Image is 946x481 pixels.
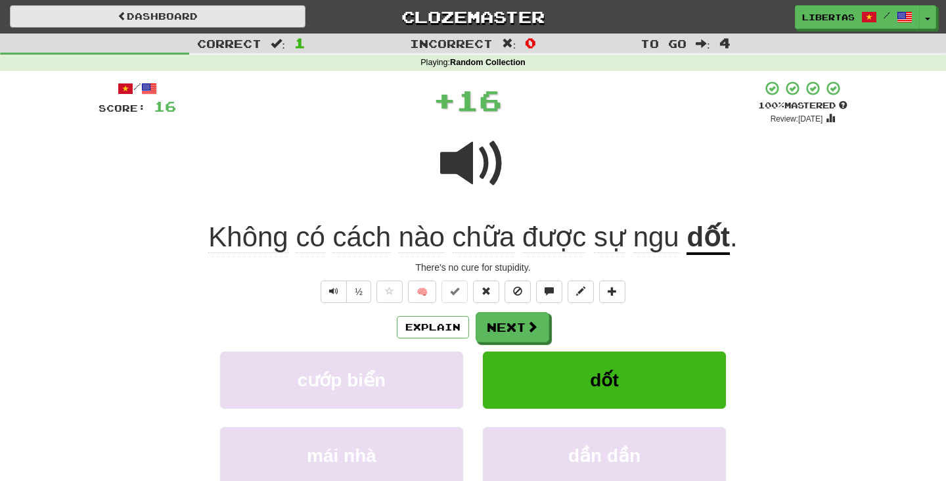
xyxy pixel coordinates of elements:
[758,100,847,112] div: Mastered
[99,80,176,97] div: /
[321,281,347,303] button: Play sentence audio (ctl+space)
[397,316,469,338] button: Explain
[208,221,288,253] span: Không
[590,370,618,390] span: dốt
[771,114,823,124] small: Review: [DATE]
[99,103,146,114] span: Score:
[502,38,516,49] span: :
[730,221,738,252] span: .
[433,80,456,120] span: +
[594,221,625,253] span: sự
[450,58,526,67] strong: Random Collection
[99,261,847,274] div: There's no cure for stupidity.
[456,83,502,116] span: 16
[154,98,176,114] span: 16
[197,37,261,50] span: Correct
[408,281,436,303] button: 🧠
[307,446,376,466] span: mái nhà
[696,38,710,49] span: :
[758,100,784,110] span: 100 %
[599,281,625,303] button: Add to collection (alt+a)
[346,281,371,303] button: ½
[318,281,371,303] div: Text-to-speech controls
[476,312,549,342] button: Next
[399,221,445,253] span: nào
[641,37,687,50] span: To go
[522,221,586,253] span: được
[325,5,621,28] a: Clozemaster
[536,281,562,303] button: Discuss sentence (alt+u)
[483,352,726,409] button: dốt
[687,221,730,255] u: dốt
[453,221,515,253] span: chữa
[884,11,890,20] span: /
[410,37,493,50] span: Incorrect
[505,281,531,303] button: Ignore sentence (alt+i)
[568,281,594,303] button: Edit sentence (alt+d)
[220,352,463,409] button: cướp biển
[441,281,468,303] button: Set this sentence to 100% Mastered (alt+m)
[296,221,325,253] span: có
[719,35,731,51] span: 4
[633,221,679,253] span: ngu
[795,5,920,29] a: Libertas /
[525,35,536,51] span: 0
[473,281,499,303] button: Reset to 0% Mastered (alt+r)
[298,370,386,390] span: cướp biển
[568,446,641,466] span: dần dần
[271,38,285,49] span: :
[294,35,305,51] span: 1
[802,11,855,23] span: Libertas
[10,5,305,28] a: Dashboard
[376,281,403,303] button: Favorite sentence (alt+f)
[332,221,391,253] span: cách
